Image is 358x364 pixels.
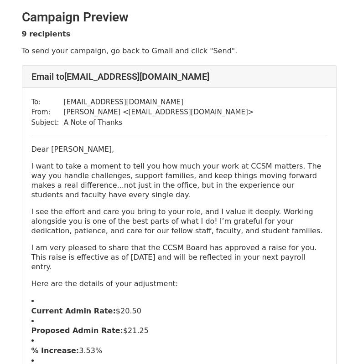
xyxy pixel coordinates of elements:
[31,118,64,128] td: Subject:
[31,307,116,315] strong: Current Admin Rate:
[31,161,327,200] p: I want to take a moment to tell you how much your work at CCSM matters. The way you handle challe...
[31,306,327,316] p: $20.50
[22,46,337,56] p: To send your campaign, go back to Gmail and click "Send".
[64,107,254,118] td: [PERSON_NAME] < [EMAIL_ADDRESS][DOMAIN_NAME] >
[31,71,327,82] h4: Email to [EMAIL_ADDRESS][DOMAIN_NAME]
[31,144,327,154] p: Dear [PERSON_NAME],
[31,207,327,236] p: I see the effort and care you bring to your role, and I value it deeply. Working alongside you is...
[64,97,254,108] td: [EMAIL_ADDRESS][DOMAIN_NAME]
[31,346,327,355] p: 3.53%
[31,326,123,335] strong: Proposed Admin Rate:
[31,97,64,108] td: To:
[31,279,327,288] p: Here are the details of your adjustment:
[31,346,79,355] strong: % Increase:
[31,326,327,335] p: $21.25
[31,243,327,272] p: I am very pleased to share that the CCSM Board has approved a raise for you. This raise is effect...
[22,10,337,25] h2: Campaign Preview
[22,30,71,38] strong: 9 recipients
[31,107,64,118] td: From:
[64,118,254,128] td: A Note of Thanks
